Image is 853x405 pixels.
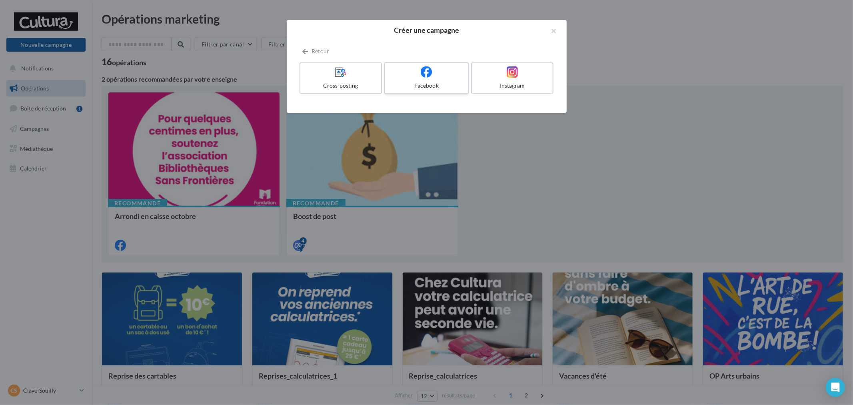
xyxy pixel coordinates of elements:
[475,82,550,90] div: Instagram
[388,82,464,90] div: Facebook
[304,82,378,90] div: Cross-posting
[300,46,333,56] button: Retour
[300,26,554,34] h2: Créer une campagne
[826,378,845,397] div: Open Intercom Messenger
